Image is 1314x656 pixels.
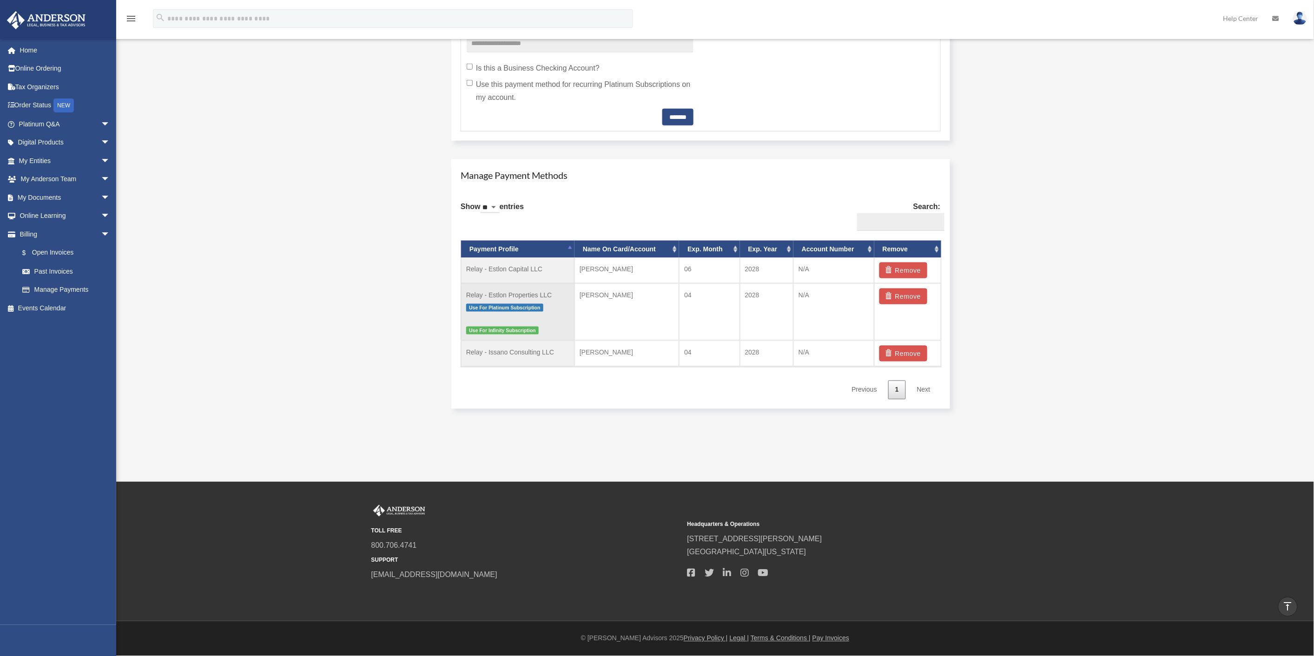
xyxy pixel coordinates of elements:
a: Online Ordering [7,59,124,78]
a: Home [7,41,124,59]
a: $Open Invoices [13,243,124,262]
span: Use For Platinum Subscription [466,304,543,312]
td: N/A [793,258,874,283]
i: menu [125,13,137,24]
label: Use this payment method for recurring Platinum Subscriptions on my account. [467,78,693,104]
a: Events Calendar [7,299,124,317]
th: Account Number: activate to sort column ascending [793,241,874,258]
td: Relay - Issano Consulting LLC [461,341,574,367]
a: 800.706.4741 [371,542,417,550]
a: Pay Invoices [812,635,849,642]
a: menu [125,16,137,24]
a: Previous [845,380,884,400]
td: N/A [793,341,874,367]
small: Headquarters & Operations [687,520,997,530]
td: 04 [679,283,740,341]
a: [GEOGRAPHIC_DATA][US_STATE] [687,548,806,556]
td: Relay - Estlon Capital LLC [461,258,574,283]
a: My Entitiesarrow_drop_down [7,151,124,170]
span: arrow_drop_down [101,115,119,134]
a: vertical_align_top [1278,597,1298,617]
a: Manage Payments [13,281,119,299]
a: My Documentsarrow_drop_down [7,188,124,207]
a: Digital Productsarrow_drop_down [7,133,124,152]
span: arrow_drop_down [101,133,119,152]
a: [STREET_ADDRESS][PERSON_NAME] [687,535,822,543]
td: N/A [793,283,874,341]
td: 06 [679,258,740,283]
a: Order StatusNEW [7,96,124,115]
a: Platinum Q&Aarrow_drop_down [7,115,124,133]
h4: Manage Payment Methods [461,169,941,182]
img: User Pic [1293,12,1307,25]
td: [PERSON_NAME] [574,258,679,283]
i: vertical_align_top [1282,601,1294,612]
select: Showentries [481,203,500,213]
span: Use For Infinity Subscription [466,327,539,335]
div: © [PERSON_NAME] Advisors 2025 [116,633,1314,644]
span: arrow_drop_down [101,188,119,207]
img: Anderson Advisors Platinum Portal [371,505,427,517]
td: 2028 [740,258,793,283]
i: search [155,13,165,23]
label: Search: [853,200,941,231]
a: [EMAIL_ADDRESS][DOMAIN_NAME] [371,571,497,579]
span: arrow_drop_down [101,170,119,189]
td: 2028 [740,283,793,341]
input: Search: [857,213,944,231]
a: 1 [888,380,906,400]
a: Privacy Policy | [684,635,728,642]
input: Use this payment method for recurring Platinum Subscriptions on my account. [467,80,473,86]
th: Name On Card/Account: activate to sort column ascending [574,241,679,258]
a: Next [910,380,938,400]
a: Past Invoices [13,262,124,281]
input: Is this a Business Checking Account? [467,64,473,70]
span: arrow_drop_down [101,151,119,171]
td: 04 [679,341,740,367]
td: 2028 [740,341,793,367]
th: Exp. Year: activate to sort column ascending [740,241,793,258]
div: NEW [53,98,74,112]
a: Tax Organizers [7,78,124,96]
a: Billingarrow_drop_down [7,225,124,243]
td: [PERSON_NAME] [574,341,679,367]
span: $ [27,247,32,259]
label: Is this a Business Checking Account? [467,62,693,75]
small: TOLL FREE [371,526,681,536]
small: SUPPORT [371,556,681,565]
label: Show entries [461,200,524,223]
button: Remove [879,289,927,304]
td: [PERSON_NAME] [574,283,679,341]
td: Relay - Estlon Properties LLC [461,283,574,341]
a: My Anderson Teamarrow_drop_down [7,170,124,189]
button: Remove [879,346,927,361]
button: Remove [879,262,927,278]
span: arrow_drop_down [101,225,119,244]
a: Legal | [730,635,749,642]
th: Payment Profile: activate to sort column descending [461,241,574,258]
a: Online Learningarrow_drop_down [7,207,124,225]
th: Exp. Month: activate to sort column ascending [679,241,740,258]
img: Anderson Advisors Platinum Portal [4,11,88,29]
th: Remove: activate to sort column ascending [874,241,941,258]
span: arrow_drop_down [101,207,119,226]
a: Terms & Conditions | [751,635,811,642]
